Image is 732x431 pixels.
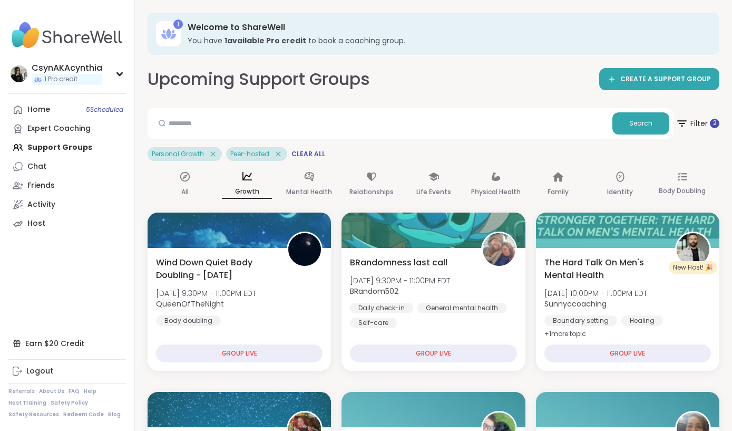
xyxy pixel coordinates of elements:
[483,233,515,266] img: BRandom502
[8,195,126,214] a: Activity
[156,256,275,282] span: Wind Down Quiet Body Doubling - [DATE]
[27,180,55,191] div: Friends
[659,185,706,197] p: Body Doubling
[8,214,126,233] a: Host
[188,22,705,33] h3: Welcome to ShareWell
[349,186,394,198] p: Relationships
[350,256,447,269] span: BRandomness last call
[417,303,506,313] div: General mental health
[620,75,711,84] span: CREATE A SUPPORT GROUP
[669,261,717,274] div: New Host! 🎉
[8,176,126,195] a: Friends
[148,68,370,91] h2: Upcoming Support Groups
[51,399,88,407] a: Safety Policy
[39,388,64,395] a: About Us
[222,185,272,199] p: Growth
[8,362,126,381] a: Logout
[32,62,102,74] div: CsynAKAcynthia
[26,366,53,377] div: Logout
[288,233,321,266] img: QueenOfTheNight
[629,119,652,128] span: Search
[27,123,91,134] div: Expert Coaching
[27,199,55,210] div: Activity
[108,411,121,418] a: Blog
[173,20,183,29] div: 1
[8,411,59,418] a: Safety Resources
[188,35,705,46] h3: You have to book a coaching group.
[677,233,709,266] img: Sunnyccoaching
[676,111,719,136] span: Filter
[607,186,633,198] p: Identity
[350,318,397,328] div: Self-care
[156,299,224,309] b: QueenOfTheNight
[350,303,413,313] div: Daily check-in
[350,286,398,296] b: BRandom502
[286,186,332,198] p: Mental Health
[69,388,80,395] a: FAQ
[44,75,77,84] span: 1 Pro credit
[8,388,35,395] a: Referrals
[544,344,711,362] div: GROUP LIVE
[548,186,569,198] p: Family
[86,106,123,114] span: 5 Scheduled
[350,344,516,362] div: GROUP LIVE
[27,161,46,172] div: Chat
[230,150,269,158] span: Peer-hosted
[156,344,323,362] div: GROUP LIVE
[291,150,325,158] span: Clear All
[27,104,50,115] div: Home
[8,399,46,407] a: Host Training
[8,100,126,119] a: Home5Scheduled
[350,275,450,286] span: [DATE] 9:30PM - 11:00PM EDT
[84,388,96,395] a: Help
[8,334,126,353] div: Earn $20 Credit
[676,108,719,139] button: Filter 2
[63,411,104,418] a: Redeem Code
[11,65,27,82] img: CsynAKAcynthia
[156,315,221,326] div: Body doubling
[156,288,256,299] span: [DATE] 9:30PM - 11:00PM EDT
[152,150,204,158] span: Personal Growth
[225,35,306,46] b: 1 available Pro credit
[8,157,126,176] a: Chat
[599,68,719,90] a: CREATE A SUPPORT GROUP
[8,119,126,138] a: Expert Coaching
[544,288,647,299] span: [DATE] 10:00PM - 11:00PM EDT
[416,186,451,198] p: Life Events
[544,256,663,282] span: The Hard Talk On Men's Mental Health
[544,315,617,326] div: Boundary setting
[612,112,669,135] button: Search
[544,299,607,309] b: Sunnyccoaching
[27,218,45,229] div: Host
[8,17,126,54] img: ShareWell Nav Logo
[181,186,189,198] p: All
[621,315,663,326] div: Healing
[471,186,521,198] p: Physical Health
[713,119,717,128] span: 2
